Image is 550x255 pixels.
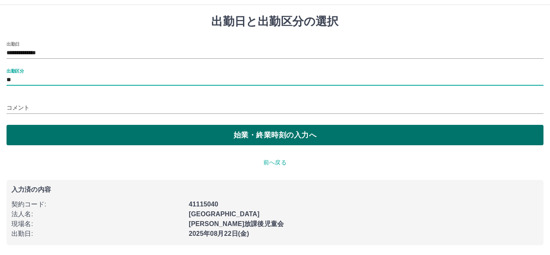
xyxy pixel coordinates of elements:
p: 法人名 : [11,209,184,219]
p: 入力済の内容 [11,186,539,193]
p: 出勤日 : [11,229,184,239]
button: 始業・終業時刻の入力へ [7,125,543,145]
p: 現場名 : [11,219,184,229]
label: 出勤日 [7,41,20,47]
b: 2025年08月22日(金) [189,230,249,237]
b: [PERSON_NAME]放課後児童会 [189,220,284,227]
b: 41115040 [189,201,218,208]
label: 出勤区分 [7,68,24,74]
h1: 出勤日と出勤区分の選択 [7,15,543,29]
b: [GEOGRAPHIC_DATA] [189,211,260,217]
p: 前へ戻る [7,158,543,167]
p: 契約コード : [11,200,184,209]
